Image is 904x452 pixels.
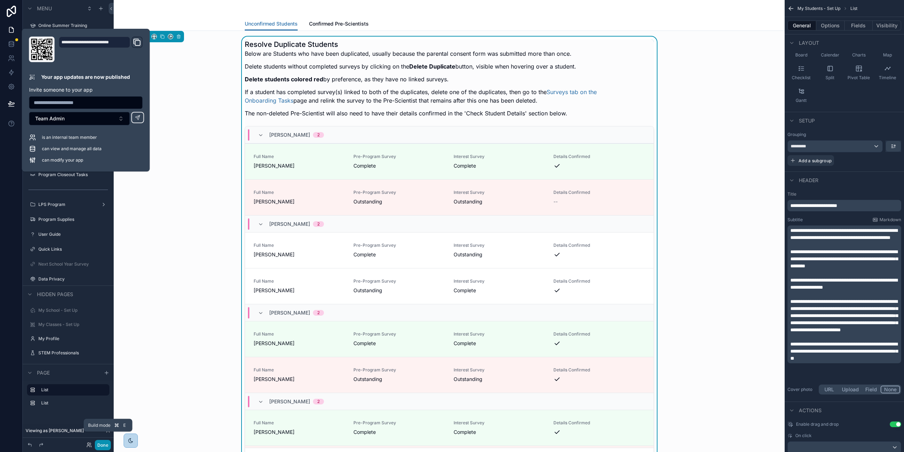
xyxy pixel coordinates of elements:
[454,251,545,258] span: Outstanding
[353,420,445,426] span: Pre-Program Survey
[353,287,445,294] span: Outstanding
[353,278,445,284] span: Pre-Program Survey
[874,62,901,83] button: Timeline
[553,154,645,159] span: Details Confirmed
[454,162,545,169] span: Complete
[454,340,545,347] span: Complete
[848,75,870,81] span: Pivot Table
[38,172,108,178] label: Program Closeout Tasks
[29,86,143,93] p: Invite someone to your app
[845,62,872,83] button: Pivot Table
[454,367,545,373] span: Interest Survey
[852,52,866,58] span: Charts
[269,131,310,138] span: [PERSON_NAME]
[454,420,545,426] span: Interest Survey
[245,62,601,71] p: Delete students without completed surveys by clicking on the button, visible when hovering over a...
[38,261,108,267] label: Next School Year Survey
[38,336,108,342] a: My Profile
[409,63,455,70] strong: Delete Duplicate
[873,21,901,31] button: Visibility
[245,75,601,83] p: by preference, as they have no linked surveys.
[38,202,98,207] label: LPS Program
[38,23,108,28] label: Online Summer Training
[787,217,803,223] label: Subtitle
[245,357,654,393] a: Full Name[PERSON_NAME]Pre-Program SurveyOutstandingInterest SurveyOutstandingDetails Confirmed
[816,21,845,31] button: Options
[796,421,839,427] span: Enable drag and drop
[41,73,130,81] p: Your app updates are now published
[254,367,345,373] span: Full Name
[37,369,50,376] span: Page
[787,85,815,106] button: Gantt
[353,190,445,195] span: Pre-Program Survey
[879,217,901,223] span: Markdown
[553,190,645,195] span: Details Confirmed
[254,162,345,169] span: [PERSON_NAME]
[254,251,345,258] span: [PERSON_NAME]
[35,115,65,122] span: Team Admin
[254,287,345,294] span: [PERSON_NAME]
[245,179,654,215] a: Full Name[PERSON_NAME]Pre-Program SurveyOutstandingInterest SurveyOutstandingDetails Confirmed--
[38,350,108,356] label: STEM Professionals
[799,407,822,414] span: Actions
[269,309,310,316] span: [PERSON_NAME]
[59,37,143,62] div: Domain and Custom Link
[245,232,654,268] a: Full Name[PERSON_NAME]Pre-Program SurveyCompleteInterest SurveyOutstandingDetails Confirmed
[353,367,445,373] span: Pre-Program Survey
[553,367,645,373] span: Details Confirmed
[38,307,108,313] a: My School - Set Up
[454,198,545,205] span: Outstanding
[42,157,83,163] span: can modify your app
[38,232,108,237] a: User Guide
[787,200,901,211] div: scrollable content
[787,387,816,392] label: Cover photo
[879,75,896,81] span: Timeline
[88,423,110,428] span: Build mode
[821,52,839,58] span: Calendar
[353,331,445,337] span: Pre-Program Survey
[37,5,52,12] span: Menu
[38,322,108,327] label: My Classes - Set Up
[245,410,654,446] a: Full Name[PERSON_NAME]Pre-Program SurveyCompleteInterest SurveyCompleteDetails Confirmed
[454,287,545,294] span: Complete
[820,386,839,393] button: URL
[792,75,811,81] span: Checklist
[41,387,104,393] label: List
[796,98,807,103] span: Gantt
[317,132,320,138] div: 2
[42,146,102,152] span: can view and manage all data
[454,190,545,195] span: Interest Survey
[454,376,545,383] span: Outstanding
[38,217,108,222] label: Program Supplies
[353,243,445,248] span: Pre-Program Survey
[245,143,654,179] a: Full Name[PERSON_NAME]Pre-Program SurveyCompleteInterest SurveyCompleteDetails Confirmed
[454,429,545,436] span: Complete
[795,433,812,439] span: On click
[454,331,545,337] span: Interest Survey
[317,399,320,404] div: 2
[38,276,108,282] label: Data Privacy
[245,88,601,105] p: If a student has completed survey(s) linked to both of the duplicates, delete one of the duplicat...
[797,6,840,11] span: My Students - Set Up
[37,291,73,298] span: Hidden pages
[317,221,320,227] div: 2
[29,112,130,125] button: Select Button
[353,376,445,383] span: Outstanding
[353,251,445,258] span: Complete
[454,243,545,248] span: Interest Survey
[269,220,310,228] span: [PERSON_NAME]
[309,20,369,27] span: Confirmed Pre-Scientists
[245,76,323,83] strong: Delete students colored red
[787,225,901,363] div: scrollable content
[38,246,108,252] label: Quick Links
[26,428,84,434] span: Viewing as [PERSON_NAME]
[42,135,97,140] span: is an internal team member
[787,62,815,83] button: Checklist
[245,268,654,304] a: Full Name[PERSON_NAME]Pre-Program SurveyOutstandingInterest SurveyCompleteDetails Confirmed
[245,321,654,357] a: Full Name[PERSON_NAME]Pre-Program SurveyCompleteInterest SurveyCompleteDetails Confirmed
